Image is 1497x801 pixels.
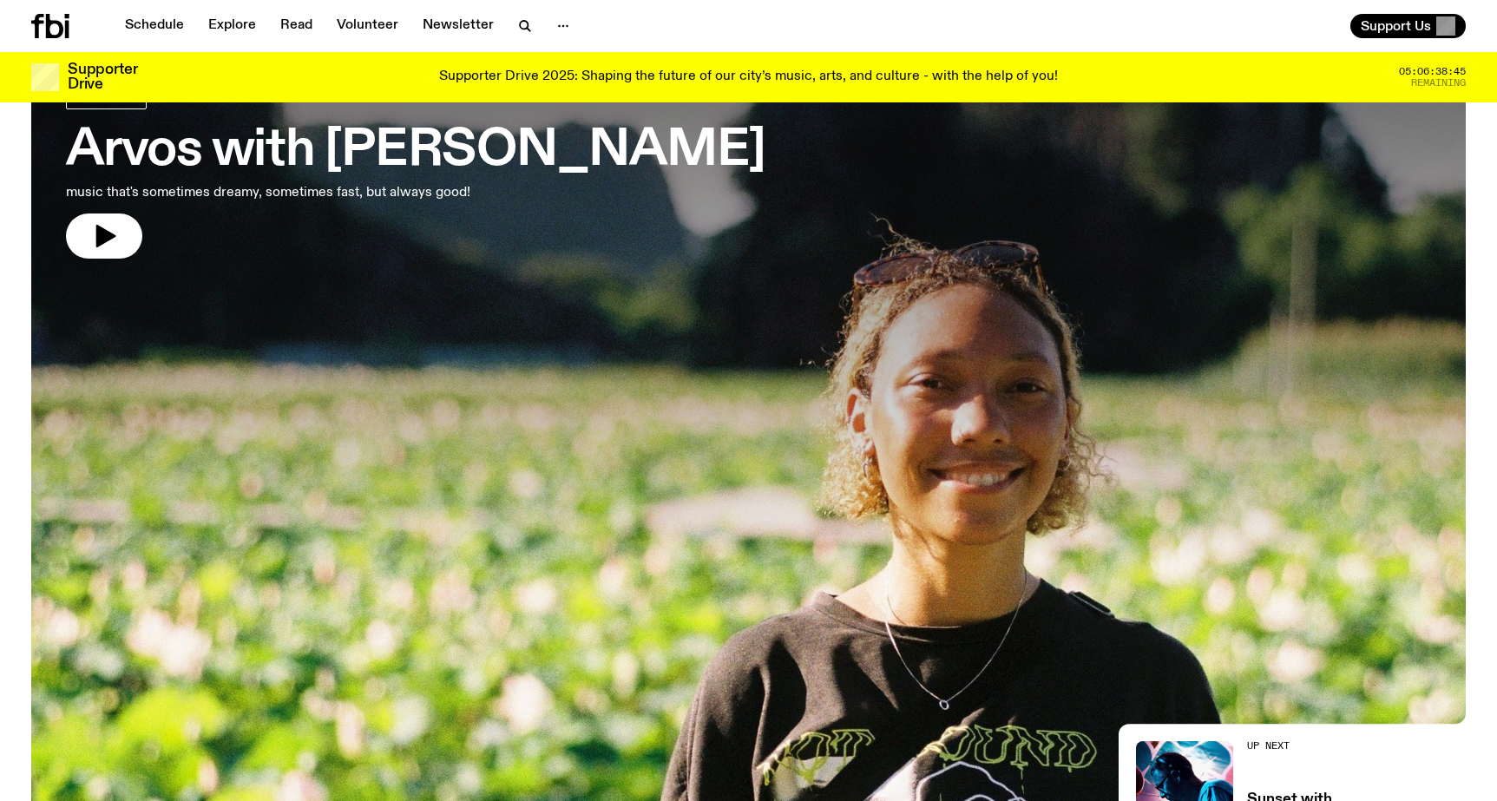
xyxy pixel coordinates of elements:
p: music that's sometimes dreamy, sometimes fast, but always good! [66,182,510,203]
a: Schedule [115,14,194,38]
span: 05:06:38:45 [1399,67,1466,76]
a: Read [270,14,323,38]
a: Volunteer [326,14,409,38]
h3: Arvos with [PERSON_NAME] [66,127,765,175]
a: Newsletter [412,14,504,38]
h3: Supporter Drive [68,62,137,92]
span: Support Us [1361,18,1431,34]
h2: Up Next [1247,741,1466,751]
p: Supporter Drive 2025: Shaping the future of our city’s music, arts, and culture - with the help o... [439,69,1058,85]
a: Explore [198,14,266,38]
a: Arvos with [PERSON_NAME]music that's sometimes dreamy, sometimes fast, but always good! [66,87,765,259]
button: Support Us [1350,14,1466,38]
span: Remaining [1411,78,1466,88]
